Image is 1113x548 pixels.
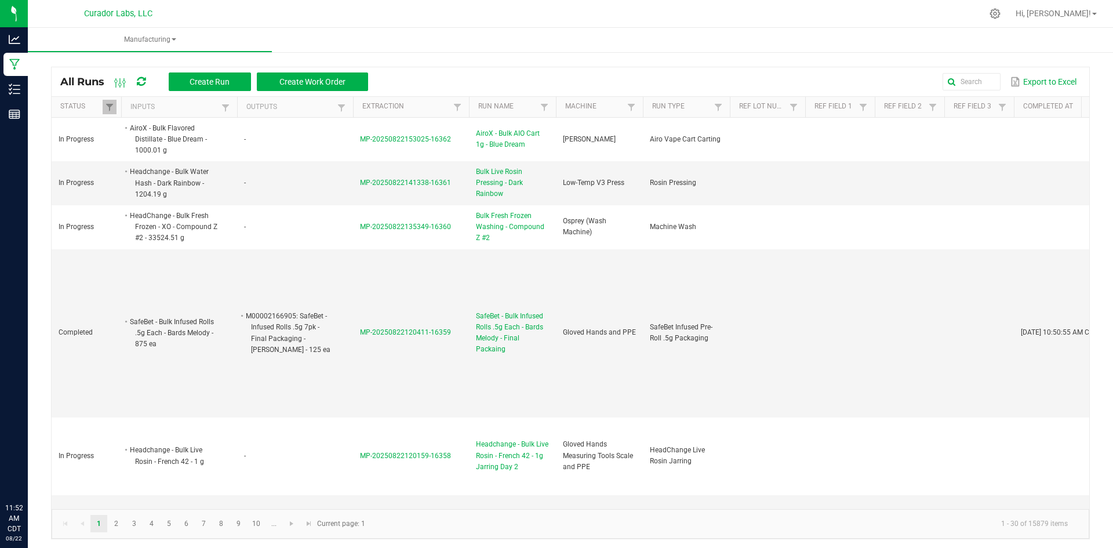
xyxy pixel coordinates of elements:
td: - [237,118,353,162]
a: Page 5 [161,515,177,532]
span: Go to the next page [287,519,296,528]
span: [DATE] 10:50:55 AM CDT [1021,328,1098,336]
th: Outputs [237,97,353,118]
span: MP-20250822120159-16358 [360,452,451,460]
span: AiroX - Bulk AIO Cart 1g - Blue Dream [476,128,549,150]
li: M00002166905: SafeBet - Infused Rolls .5g 7pk - Final Packaging - [PERSON_NAME] - 125 ea [244,310,336,355]
a: Page 4 [143,515,160,532]
li: Headchange - Bulk Live Rosin - French 42 - 1 g [128,444,220,467]
span: Create Run [190,77,230,86]
span: MP-20250822135349-16360 [360,223,451,231]
kendo-pager-info: 1 - 30 of 15879 items [372,514,1077,534]
td: - [237,205,353,249]
td: - [237,161,353,205]
a: Filter [995,100,1009,114]
a: Go to the next page [283,515,300,532]
p: 08/22 [5,534,23,543]
span: MP-20250822153025-16362 [360,135,451,143]
button: Create Run [169,72,251,91]
a: Filter [926,100,940,114]
a: Run TypeSortable [652,102,711,111]
a: ExtractionSortable [362,102,450,111]
td: - [237,418,353,495]
inline-svg: Manufacturing [9,59,20,70]
button: Create Work Order [257,72,368,91]
span: [PERSON_NAME] [563,135,616,143]
span: In Progress [59,179,94,187]
iframe: Resource center [12,455,46,490]
div: All Runs [60,72,377,92]
inline-svg: Inventory [9,84,20,95]
a: Page 1 [90,515,107,532]
span: Machine Wash [650,223,696,231]
a: Manufacturing [28,28,272,52]
span: Osprey (Wash Machine) [563,217,606,236]
span: Airo Vape Cart Carting [650,135,721,143]
a: Page 10 [248,515,265,532]
span: Rosin Pressing [650,179,696,187]
a: Ref Field 2Sortable [884,102,925,111]
a: Filter [787,100,801,114]
a: Page 3 [126,515,143,532]
span: MP-20250822141338-16361 [360,179,451,187]
span: SafeBet - Bulk Infused Rolls .5g Each - Bards Melody - Final Packaing [476,311,549,355]
span: Manufacturing [28,35,272,45]
span: Bulk Live Rosin Pressing - Dark Rainbow [476,166,549,200]
a: Filter [711,100,725,114]
kendo-pager: Current page: 1 [52,509,1089,539]
a: Filter [334,100,348,115]
a: Filter [450,100,464,114]
span: Gloved Hands and PPE [563,328,636,336]
a: Ref Lot NumberSortable [739,102,786,111]
th: Inputs [121,97,237,118]
a: Filter [624,100,638,114]
a: Page 11 [265,515,282,532]
a: Page 9 [230,515,247,532]
span: In Progress [59,452,94,460]
a: Page 6 [178,515,195,532]
span: Gloved Hands Measuring Tools Scale and PPE [563,440,633,470]
li: HeadChange - Bulk Fresh Frozen - XO - Compound Z #2 - 33524.51 g [128,210,220,244]
span: Create Work Order [279,77,345,86]
span: Low-Temp V3 Press [563,179,624,187]
span: Bulk Fresh Frozen Washing - Compound Z #2 [476,211,549,244]
a: Go to the last page [300,515,317,532]
span: Hi, [PERSON_NAME]! [1016,9,1091,18]
a: Run NameSortable [478,102,537,111]
li: AiroX - Bulk Flavored Distillate - Blue Dream - 1000.01 g [128,122,220,157]
a: Filter [537,100,551,114]
a: Page 2 [108,515,125,532]
a: Ref Field 1Sortable [814,102,856,111]
a: Page 8 [213,515,230,532]
p: 11:52 AM CDT [5,503,23,534]
li: Headchange - Bulk Water Hash - Dark Rainbow - 1204.19 g [128,166,220,200]
a: Ref Field 3Sortable [954,102,995,111]
a: Filter [856,100,870,114]
span: In Progress [59,223,94,231]
a: Filter [103,100,117,114]
li: SafeBet - Bulk Infused Rolls .5g Each - Bards Melody - 875 ea [128,316,220,350]
input: Search [943,73,1001,90]
span: Go to the last page [304,519,314,528]
span: MP-20250822120411-16359 [360,328,451,336]
span: Headchange - Bulk Live Rosin - French 42 - 1g Jarring Day 2 [476,439,549,473]
a: MachineSortable [565,102,624,111]
div: Manage settings [988,8,1002,19]
a: Page 7 [195,515,212,532]
span: HeadChange Live Rosin Jarring [650,446,705,465]
span: Curador Labs, LLC [84,9,152,19]
span: Completed [59,328,93,336]
a: Filter [219,100,232,115]
a: StatusSortable [60,102,102,111]
span: In Progress [59,135,94,143]
button: Export to Excel [1007,72,1079,92]
inline-svg: Analytics [9,34,20,45]
inline-svg: Reports [9,108,20,120]
span: SafeBet Infused Pre-Roll .5g Packaging [650,323,712,342]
